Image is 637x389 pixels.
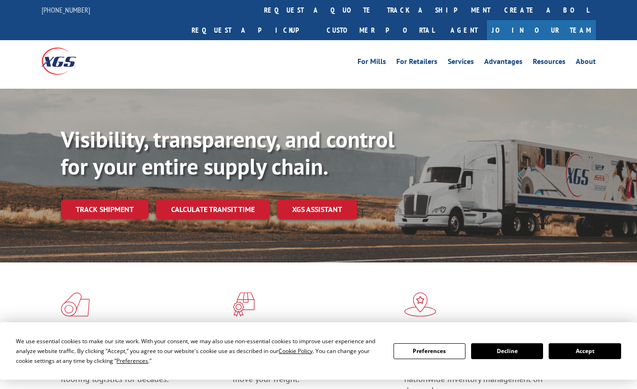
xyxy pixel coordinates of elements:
a: Advantages [484,58,522,68]
button: Accept [549,343,621,359]
b: Visibility, transparency, and control for your entire supply chain. [61,125,394,181]
img: xgs-icon-total-supply-chain-intelligence-red [61,292,90,317]
a: Agent [441,20,487,40]
a: Track shipment [61,199,149,219]
a: XGS ASSISTANT [277,199,357,219]
a: [PHONE_NUMBER] [42,5,90,14]
div: We use essential cookies to make our site work. With your consent, we may also use non-essential ... [16,336,382,366]
a: Resources [533,58,565,68]
button: Preferences [394,343,465,359]
span: Preferences [116,357,148,365]
a: About [576,58,596,68]
span: As an industry carrier of choice, XGS has brought innovation and dedication to flooring logistics... [61,351,206,384]
a: Services [448,58,474,68]
a: For Mills [358,58,386,68]
a: Join Our Team [487,20,596,40]
a: Calculate transit time [156,199,270,219]
a: Customer Portal [320,20,441,40]
a: For Retailers [396,58,437,68]
a: Request a pickup [185,20,320,40]
img: xgs-icon-focused-on-flooring-red [233,292,255,317]
button: Decline [471,343,543,359]
img: xgs-icon-flagship-distribution-model-red [404,292,437,317]
span: Cookie Policy [279,347,313,355]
